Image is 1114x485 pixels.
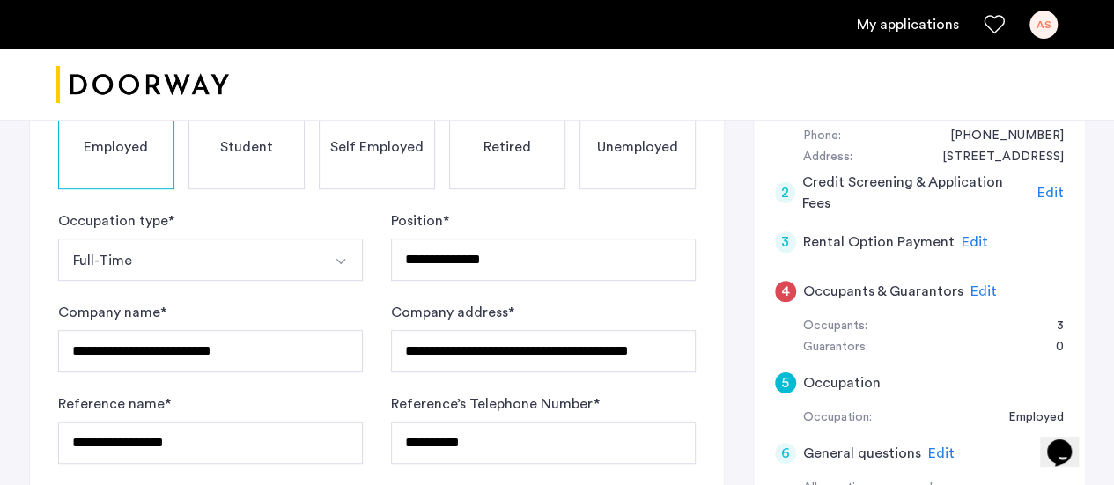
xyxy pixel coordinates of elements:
div: 5 [775,372,796,393]
label: Occupation type * [58,210,174,231]
div: Occupants: [803,316,867,337]
button: Select option [321,239,363,281]
span: Edit [928,446,955,460]
div: Phone: [803,126,841,147]
div: Employed [991,408,1064,429]
label: Reference’s Telephone Number * [391,393,600,415]
div: 3 [1039,316,1064,337]
span: Employed [84,136,148,158]
img: arrow [334,254,348,268]
h5: General questions [803,443,921,464]
h5: Credit Screening & Application Fees [802,172,1030,214]
img: logo [56,52,229,118]
span: Edit [962,235,988,249]
span: Edit [970,284,997,298]
a: Favorites [984,14,1005,35]
button: Select option [58,239,321,281]
label: Company name * [58,302,166,323]
div: Address: [803,147,852,168]
iframe: chat widget [1040,415,1096,467]
label: Position * [391,210,449,231]
span: Self Employed [330,136,424,158]
h5: Occupation [803,372,881,393]
div: Guarantors: [803,337,868,358]
span: Unemployed [597,136,678,158]
div: 3 [775,231,796,253]
label: Reference name * [58,393,171,415]
div: Occupation: [803,408,872,429]
div: +15168401900 [933,126,1064,147]
div: 2 [775,182,796,203]
h5: Rental Option Payment [803,231,955,253]
div: AS [1029,11,1058,39]
div: 0 [1038,337,1064,358]
span: Retired [483,136,531,158]
span: Student [220,136,273,158]
span: Edit [1037,186,1064,200]
div: 6 [775,443,796,464]
h5: Occupants & Guarantors [803,281,963,302]
a: My application [857,14,959,35]
a: Cazamio logo [56,52,229,118]
div: 5 Lakeville Court [925,147,1064,168]
div: 4 [775,281,796,302]
label: Company address * [391,302,514,323]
